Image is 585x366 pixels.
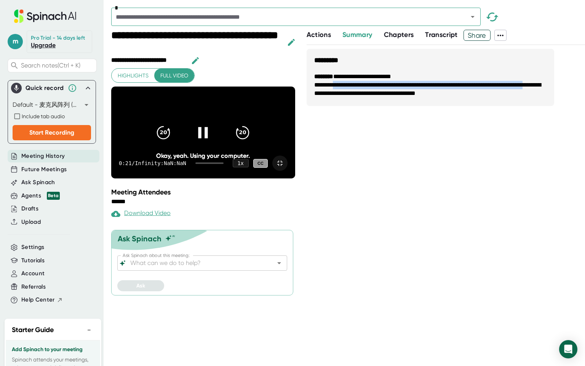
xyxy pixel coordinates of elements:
[21,165,67,174] button: Future Meetings
[112,69,155,83] button: Highlights
[342,30,372,39] span: Summary
[274,258,285,268] button: Open
[21,191,60,200] div: Agents
[136,283,145,289] span: Ask
[118,234,161,243] div: Ask Spinach
[11,80,93,96] div: Quick record
[21,283,46,291] button: Referrals
[21,178,55,187] button: Ask Spinach
[12,347,94,353] h3: Add Spinach to your meeting
[111,188,297,196] div: Meeting Attendees
[12,325,54,335] h2: Starter Guide
[47,192,60,200] div: Beta
[117,280,164,291] button: Ask
[464,29,490,42] span: Share
[21,62,80,69] span: Search notes (Ctrl + K)
[111,209,171,218] div: Paid feature
[119,160,186,166] div: 0:21 / Infinity:NaN:NaN
[160,71,188,80] span: Full video
[21,218,41,226] button: Upload
[253,159,268,168] div: CC
[29,129,74,136] span: Start Recording
[21,243,45,252] button: Settings
[13,99,91,111] div: Default - 麦克风阵列 (适用于数字麦克风的英特尔® 智音技术)
[559,340,577,358] div: Open Intercom Messenger
[307,30,331,39] span: Actions
[31,35,85,42] div: Pro Trial - 14 days left
[13,125,91,140] button: Start Recording
[467,11,478,22] button: Open
[8,34,23,49] span: m
[425,30,458,39] span: Transcript
[22,113,65,119] span: Include tab audio
[129,258,262,268] input: What can we do to help?
[21,295,55,304] span: Help Center
[425,30,458,40] button: Transcript
[384,30,414,40] button: Chapters
[21,295,63,304] button: Help Center
[118,71,149,80] span: Highlights
[307,30,331,40] button: Actions
[129,152,277,159] div: Okay, yeah. Using your computer.
[233,159,249,167] div: 1 x
[21,191,60,200] button: Agents Beta
[21,256,45,265] button: Tutorials
[21,204,38,213] button: Drafts
[21,152,65,161] button: Meeting History
[84,324,94,335] button: −
[342,30,372,40] button: Summary
[154,69,194,83] button: Full video
[21,269,45,278] button: Account
[26,84,64,92] div: Quick record
[384,30,414,39] span: Chapters
[464,30,491,41] button: Share
[31,42,56,49] a: Upgrade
